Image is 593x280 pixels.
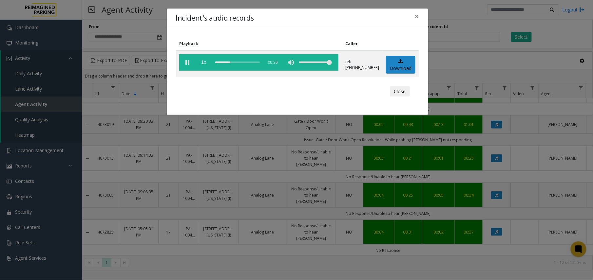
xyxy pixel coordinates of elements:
[390,86,410,97] button: Close
[176,13,254,24] h4: Incident's audio records
[215,54,260,71] div: scrub bar
[176,37,342,50] th: Playback
[386,56,415,74] a: Download
[342,37,383,50] th: Caller
[415,12,419,21] span: ×
[196,54,212,71] span: playback speed button
[299,54,332,71] div: volume level
[411,9,424,25] button: Close
[345,59,379,71] p: tel:[PHONE_NUMBER]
